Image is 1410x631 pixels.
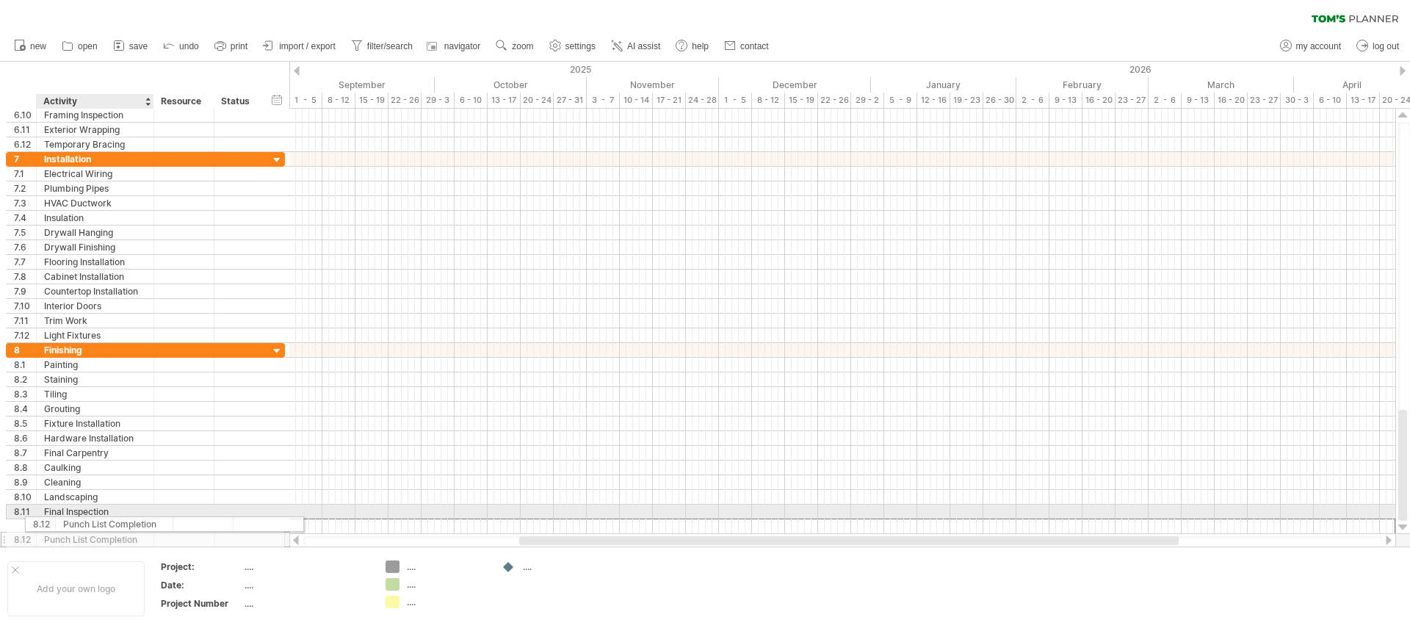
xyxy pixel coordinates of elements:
[587,77,719,93] div: November 2025
[1276,37,1345,56] a: my account
[44,372,146,386] div: Staining
[44,328,146,342] div: Light Fixtures
[1248,93,1281,108] div: 23 - 27
[871,77,1016,93] div: January 2026
[44,446,146,460] div: Final Carpentry
[1082,93,1116,108] div: 16 - 20
[14,196,36,210] div: 7.3
[554,93,587,108] div: 27 - 31
[14,167,36,181] div: 7.1
[1215,93,1248,108] div: 16 - 20
[161,579,242,591] div: Date:
[44,284,146,298] div: Countertop Installation
[740,41,769,51] span: contact
[44,123,146,137] div: Exterior Wrapping
[14,372,36,386] div: 8.2
[950,93,983,108] div: 19 - 23
[245,560,368,573] div: ....
[44,152,146,166] div: Installation
[14,533,36,547] div: 8.12
[720,37,773,56] a: contact
[620,93,653,108] div: 10 - 14
[245,579,368,591] div: ....
[44,358,146,372] div: Painting
[14,181,36,195] div: 7.2
[407,596,487,608] div: ....
[44,299,146,313] div: Interior Doors
[388,93,422,108] div: 22 - 26
[14,152,36,166] div: 7
[917,93,950,108] div: 12 - 16
[347,37,417,56] a: filter/search
[44,475,146,489] div: Cleaning
[1149,93,1182,108] div: 2 - 6
[692,41,709,51] span: help
[14,358,36,372] div: 8.1
[289,93,322,108] div: 1 - 5
[14,123,36,137] div: 6.11
[44,343,146,357] div: Finishing
[1016,93,1049,108] div: 2 - 6
[44,490,146,504] div: Landscaping
[43,94,145,109] div: Activity
[44,167,146,181] div: Electrical Wiring
[14,431,36,445] div: 8.6
[14,284,36,298] div: 7.9
[14,417,36,430] div: 8.5
[44,211,146,225] div: Insulation
[752,93,785,108] div: 8 - 12
[435,77,587,93] div: October 2025
[14,446,36,460] div: 8.7
[14,137,36,151] div: 6.12
[44,240,146,254] div: Drywall Finishing
[1049,93,1082,108] div: 9 - 13
[1314,93,1347,108] div: 6 - 10
[884,93,917,108] div: 5 - 9
[1149,77,1294,93] div: March 2026
[44,461,146,475] div: Caulking
[14,505,36,519] div: 8.11
[512,41,533,51] span: zoom
[14,328,36,342] div: 7.12
[1016,77,1149,93] div: February 2026
[44,417,146,430] div: Fixture Installation
[521,93,554,108] div: 20 - 24
[14,343,36,357] div: 8
[7,561,145,616] div: Add your own logo
[14,108,36,122] div: 6.10
[14,461,36,475] div: 8.8
[14,270,36,284] div: 7.8
[686,93,719,108] div: 24 - 28
[1373,41,1399,51] span: log out
[407,578,487,591] div: ....
[367,41,413,51] span: filter/search
[1182,93,1215,108] div: 9 - 13
[44,431,146,445] div: Hardware Installation
[221,94,253,109] div: Status
[492,37,538,56] a: zoom
[14,299,36,313] div: 7.10
[719,93,752,108] div: 1 - 5
[44,533,146,547] div: Punch List Completion
[44,255,146,269] div: Flooring Installation
[259,37,340,56] a: import / export
[44,387,146,401] div: Tiling
[407,560,487,573] div: ....
[161,94,206,109] div: Resource
[14,226,36,239] div: 7.5
[14,314,36,328] div: 7.11
[1296,41,1341,51] span: my account
[672,37,713,56] a: help
[546,37,600,56] a: settings
[1353,37,1403,56] a: log out
[14,475,36,489] div: 8.9
[424,37,485,56] a: navigator
[44,314,146,328] div: Trim Work
[455,93,488,108] div: 6 - 10
[44,137,146,151] div: Temporary Bracing
[322,93,355,108] div: 8 - 12
[1116,93,1149,108] div: 23 - 27
[1347,93,1380,108] div: 13 - 17
[422,93,455,108] div: 29 - 3
[14,402,36,416] div: 8.4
